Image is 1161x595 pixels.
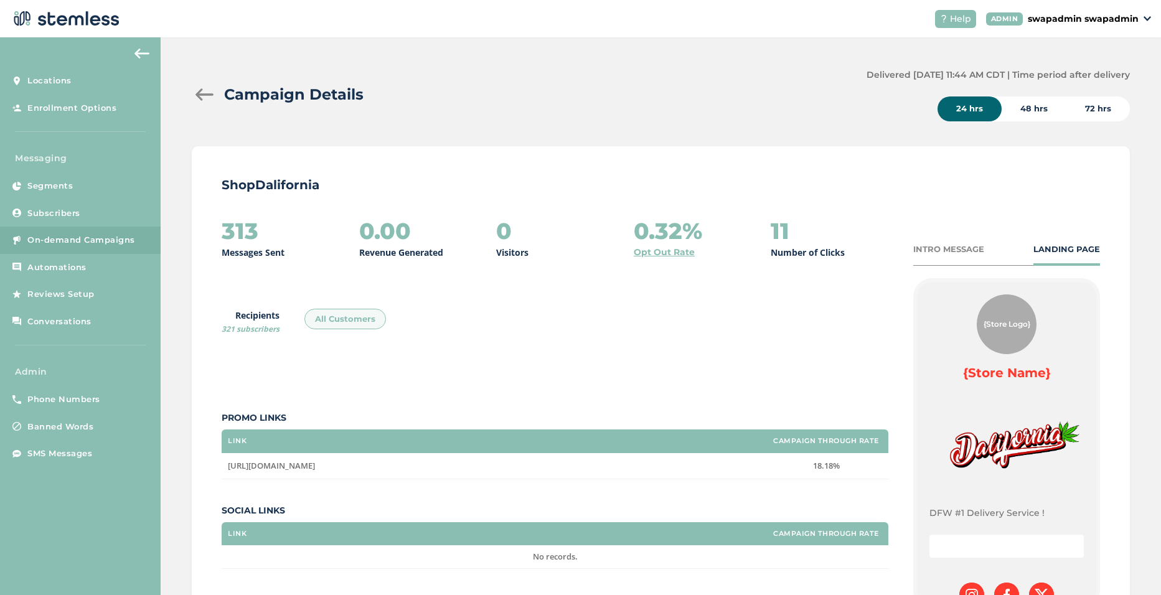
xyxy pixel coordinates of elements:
div: LANDING PAGE [1033,243,1100,256]
p: Messages Sent [222,246,284,259]
span: Enrollment Options [27,102,116,115]
label: Recipients [222,309,280,335]
span: No records. [533,551,578,562]
p: Revenue Generated [359,246,443,259]
img: icon_down-arrow-small-66adaf34.svg [1144,16,1151,21]
label: Campaign Through Rate [773,530,879,538]
img: k3GEFYhKN7QEic4MjpDx3jAdgkle1ucu3A5RmOKN.png [929,401,1084,492]
span: Reviews Setup [27,288,95,301]
div: 48 hrs [1002,96,1066,121]
label: Social Links [222,504,888,517]
span: SMS Messages [27,447,92,460]
h2: 11 [771,218,789,243]
label: Link [228,437,247,445]
label: Promo Links [222,411,888,424]
iframe: Chat Widget [1099,535,1161,595]
img: logo-dark-0685b13c.svg [10,6,120,31]
span: [URL][DOMAIN_NAME] [228,460,315,471]
h2: 0 [496,218,512,243]
h2: Campaign Details [224,83,364,106]
label: Delivered [DATE] 11:44 AM CDT | Time period after delivery [867,68,1130,82]
p: Visitors [496,246,529,259]
span: Segments [27,180,73,192]
span: Help [950,12,971,26]
span: Banned Words [27,421,93,433]
p: swapadmin swapadmin [1028,12,1139,26]
img: icon-arrow-back-accent-c549486e.svg [134,49,149,59]
label: Link [228,530,247,538]
span: Phone Numbers [27,393,100,406]
div: INTRO MESSAGE [913,243,984,256]
div: All Customers [304,309,386,330]
span: Locations [27,75,72,87]
a: Opt Out Rate [634,246,695,259]
span: Automations [27,261,87,274]
span: 18.18% [813,460,840,471]
label: {Store Name} [963,364,1051,382]
img: icon-help-white-03924b79.svg [940,15,947,22]
p: Number of Clicks [771,246,845,259]
div: 24 hrs [938,96,1002,121]
div: ADMIN [986,12,1023,26]
span: On-demand Campaigns [27,234,135,246]
p: DFW #1 Delivery Service ! [929,507,1084,520]
span: Conversations [27,316,92,328]
div: 72 hrs [1066,96,1130,121]
span: {Store Logo} [984,319,1030,330]
p: ShopDalifornia [222,176,1100,194]
label: https://delivery.shopdalifornia.com/delivery/ [228,461,758,471]
label: 18.18% [770,461,882,471]
label: Campaign Through Rate [773,437,879,445]
h2: 0.32% [634,218,702,243]
span: 321 subscribers [222,324,280,334]
h2: 0.00 [359,218,411,243]
span: Subscribers [27,207,80,220]
a: Same-Day Delivery [967,541,1046,551]
h2: 313 [222,218,258,243]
